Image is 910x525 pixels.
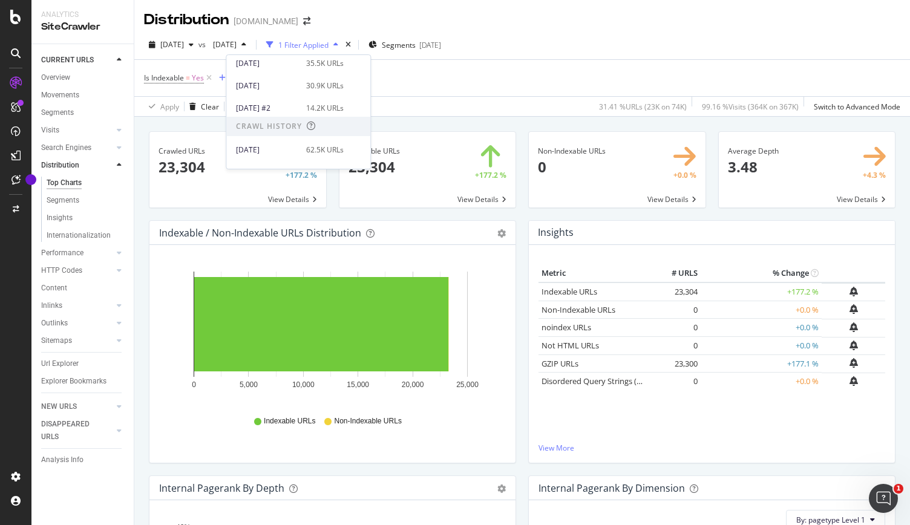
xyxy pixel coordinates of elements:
[538,224,574,241] h4: Insights
[41,159,113,172] a: Distribution
[382,40,416,50] span: Segments
[41,357,79,370] div: Url Explorer
[240,380,258,389] text: 5,000
[236,80,299,91] div: [DATE]
[869,484,898,513] iframe: Intercom live chat
[47,194,79,207] div: Segments
[160,102,179,112] div: Apply
[192,70,204,86] span: Yes
[160,39,184,50] span: 2025 Aug. 29th
[236,121,302,131] div: Crawl History
[41,375,106,388] div: Explorer Bookmarks
[652,264,701,282] th: # URLS
[542,286,597,297] a: Indexable URLs
[208,39,237,50] span: 2025 Apr. 19th
[41,247,83,259] div: Performance
[538,264,652,282] th: Metric
[542,340,599,351] a: Not HTML URLs
[41,106,125,119] a: Segments
[192,380,196,389] text: 0
[41,357,125,370] a: Url Explorer
[292,380,315,389] text: 10,000
[894,484,903,494] span: 1
[701,337,822,355] td: +0.0 %
[47,229,125,242] a: Internationalization
[144,35,198,54] button: [DATE]
[343,39,353,51] div: times
[41,375,125,388] a: Explorer Bookmarks
[236,145,299,155] div: [DATE]
[264,416,315,426] span: Indexable URLs
[224,97,256,116] button: Save
[849,341,858,350] div: bell-plus
[456,380,479,389] text: 25,000
[41,334,113,347] a: Sitemaps
[41,89,125,102] a: Movements
[25,174,36,185] div: Tooltip anchor
[278,40,329,50] div: 1 Filter Applied
[41,317,113,330] a: Outlinks
[47,212,125,224] a: Insights
[419,40,441,50] div: [DATE]
[538,482,685,494] div: Internal Pagerank By Dimension
[652,354,701,373] td: 23,300
[41,299,113,312] a: Inlinks
[41,264,113,277] a: HTTP Codes
[159,482,284,494] div: Internal Pagerank by Depth
[41,400,113,413] a: NEW URLS
[41,10,124,20] div: Analytics
[701,282,822,301] td: +177.2 %
[144,97,179,116] button: Apply
[144,10,229,30] div: Distribution
[542,358,578,369] a: GZIP URLs
[41,142,91,154] div: Search Engines
[41,71,125,84] a: Overview
[47,229,111,242] div: Internationalization
[334,416,401,426] span: Non-Indexable URLs
[186,73,190,83] span: =
[47,212,73,224] div: Insights
[41,71,70,84] div: Overview
[208,35,251,54] button: [DATE]
[47,177,82,189] div: Top Charts
[41,299,62,312] div: Inlinks
[41,106,74,119] div: Segments
[41,454,83,466] div: Analysis Info
[402,380,424,389] text: 20,000
[652,319,701,337] td: 0
[701,301,822,319] td: +0.0 %
[214,71,263,85] button: Add Filter
[701,373,822,391] td: +0.0 %
[796,515,865,525] span: By: pagetype Level 1
[41,317,68,330] div: Outlinks
[364,35,446,54] button: Segments[DATE]
[234,15,298,27] div: [DOMAIN_NAME]
[201,102,219,112] div: Clear
[159,227,361,239] div: Indexable / Non-Indexable URLs Distribution
[41,20,124,34] div: SiteCrawler
[497,484,506,493] div: gear
[41,247,113,259] a: Performance
[41,89,79,102] div: Movements
[144,73,184,83] span: Is Indexable
[41,418,113,443] a: DISAPPEARED URLS
[41,54,113,67] a: CURRENT URLS
[701,354,822,373] td: +177.1 %
[849,304,858,314] div: bell-plus
[542,376,676,386] a: Disordered Query Strings (duplicates)
[497,229,506,238] div: gear
[185,97,219,116] button: Clear
[849,376,858,386] div: bell-plus
[41,400,77,413] div: NEW URLS
[702,102,799,112] div: 99.16 % Visits ( 364K on 367K )
[849,358,858,368] div: bell-plus
[41,282,125,295] a: Content
[306,58,344,69] div: 35.5K URLs
[306,80,344,91] div: 30.9K URLs
[849,322,858,332] div: bell-plus
[41,454,125,466] a: Analysis Info
[652,301,701,319] td: 0
[159,264,502,405] svg: A chart.
[41,124,59,137] div: Visits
